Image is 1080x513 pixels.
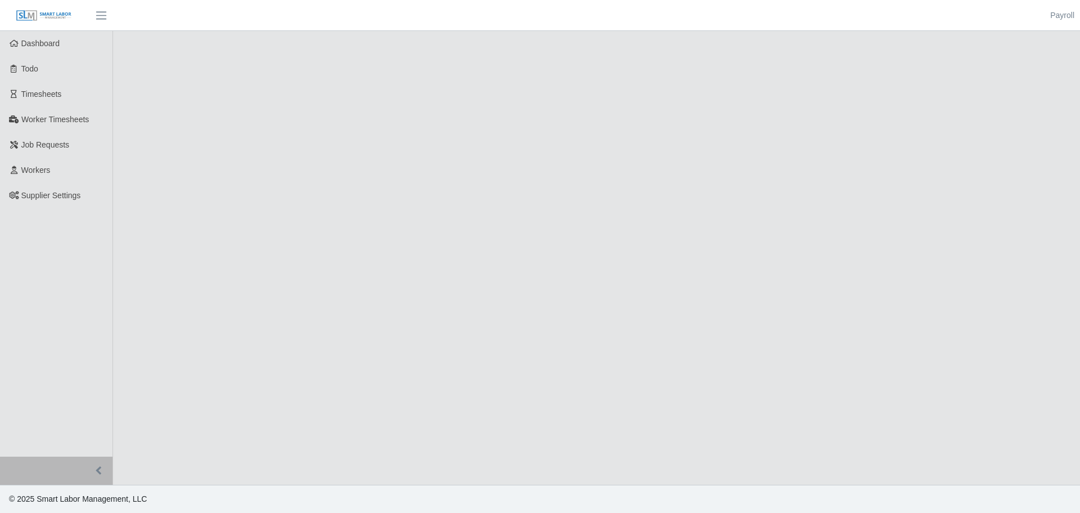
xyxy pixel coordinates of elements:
span: Workers [21,166,51,175]
span: Worker Timesheets [21,115,89,124]
span: Job Requests [21,140,70,149]
span: Dashboard [21,39,60,48]
span: © 2025 Smart Labor Management, LLC [9,494,147,503]
span: Timesheets [21,90,62,99]
span: Supplier Settings [21,191,81,200]
span: Todo [21,64,38,73]
img: SLM Logo [16,10,72,22]
a: Payroll [1050,10,1074,21]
